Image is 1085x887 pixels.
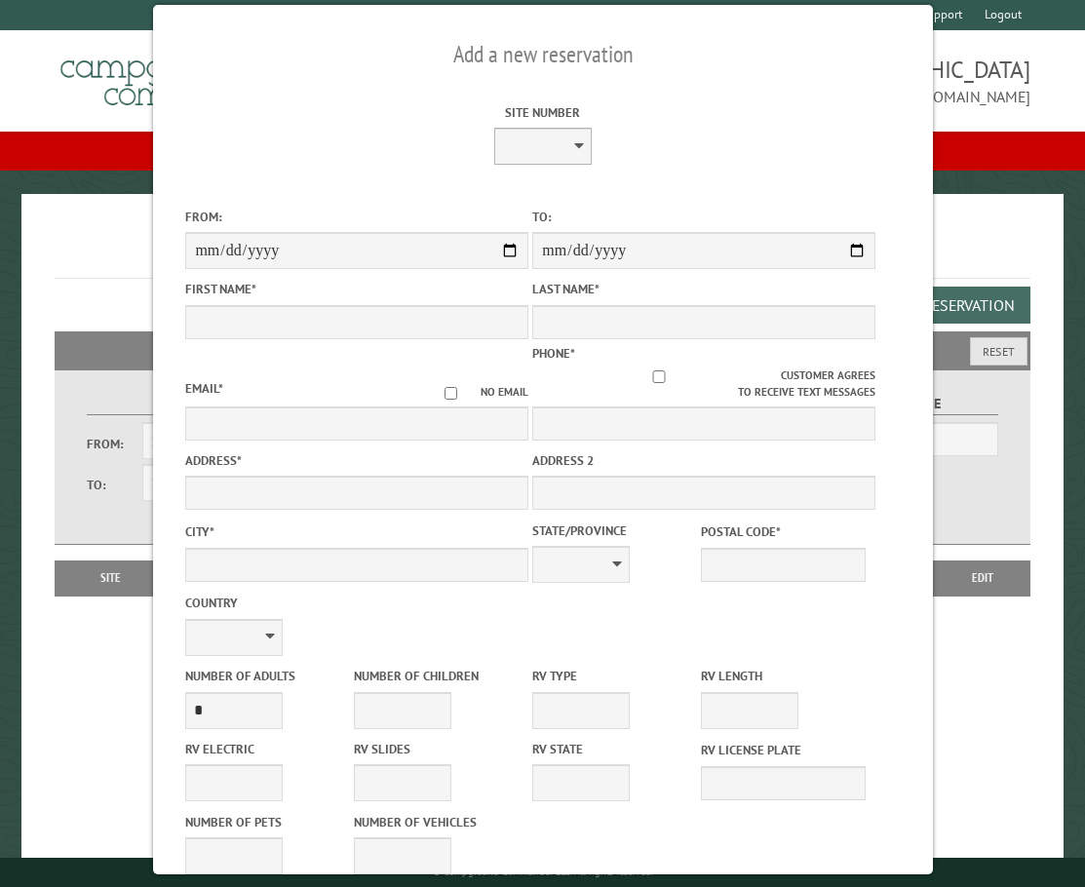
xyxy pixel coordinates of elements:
h2: Filters [55,331,1031,368]
small: © Campground Commander LLC. All rights reserved. [433,866,653,878]
th: Site [64,560,158,596]
h2: Add a new reservation [185,36,900,73]
input: No email [421,387,481,400]
button: Reset [970,337,1027,366]
label: Last Name [532,280,875,298]
label: First Name [185,280,528,298]
label: City [185,522,528,541]
label: Site Number [371,103,715,122]
label: To: [87,476,142,494]
label: State/Province [532,521,697,540]
button: Add a Reservation [864,287,1030,324]
label: No email [421,384,528,401]
label: RV Electric [185,740,350,758]
label: Postal Code [701,522,866,541]
label: RV Type [532,667,697,685]
label: From: [87,435,142,453]
label: Number of Pets [185,813,350,831]
label: RV License Plate [701,741,866,759]
label: Phone [532,345,575,362]
label: To: [532,208,875,226]
label: Email [185,380,223,397]
label: Number of Children [354,667,519,685]
label: Address 2 [532,451,875,470]
label: Customer agrees to receive text messages [532,367,875,401]
label: Country [185,594,528,612]
h1: Reservations [55,225,1031,279]
img: Campground Commander [55,38,298,114]
label: RV Slides [354,740,519,758]
label: Address [185,451,528,470]
label: Number of Vehicles [354,813,519,831]
label: Number of Adults [185,667,350,685]
input: Customer agrees to receive text messages [536,370,781,383]
th: Edit [934,560,1030,596]
label: From: [185,208,528,226]
label: RV Length [701,667,866,685]
label: RV State [532,740,697,758]
label: Dates [87,393,310,415]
